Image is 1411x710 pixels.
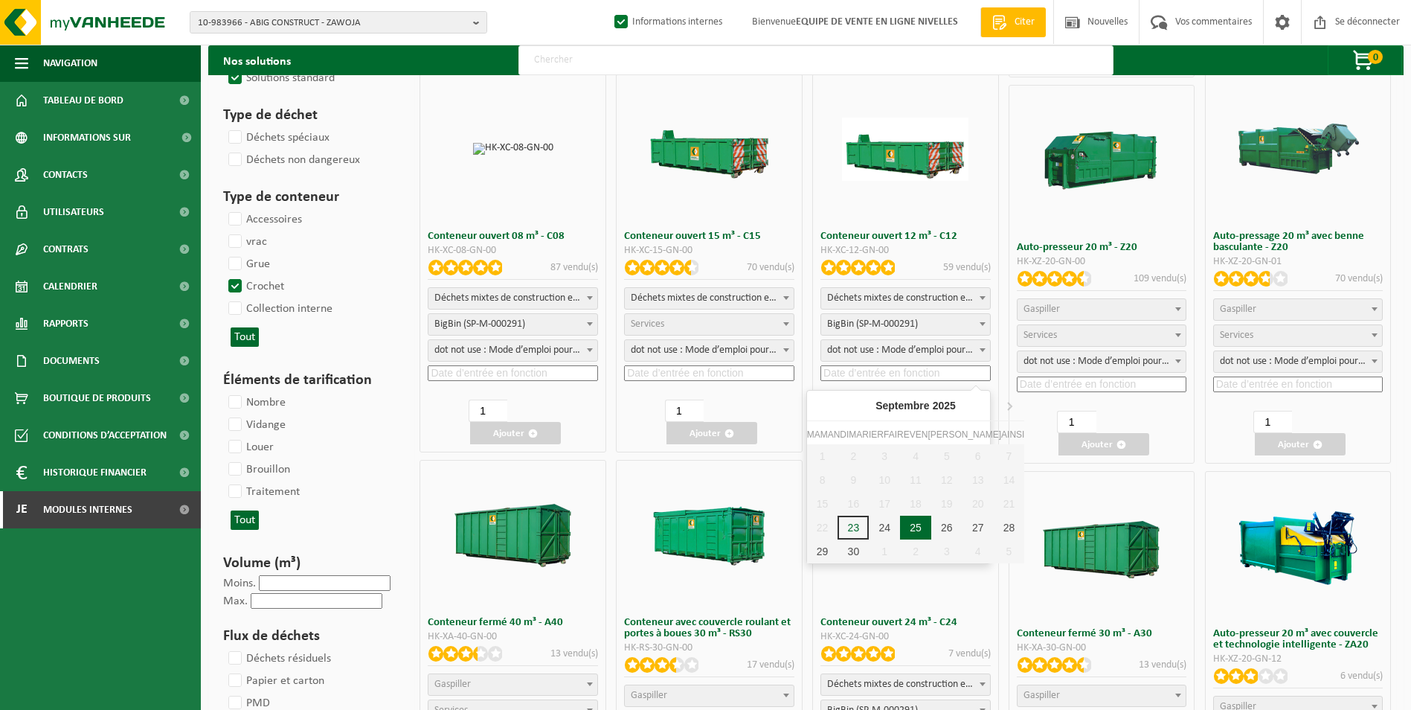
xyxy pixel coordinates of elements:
[225,208,302,231] label: Accessoires
[849,427,884,442] div: Marier
[428,617,598,628] h3: Conteneur fermé 40 m³ - A40
[225,127,330,149] label: Déchets spéciaux
[473,143,553,155] img: HK-XC-08-GN-00
[1001,427,1024,442] div: ainsi
[869,516,900,540] div: 24
[900,540,931,563] div: 2
[980,7,1046,37] a: Citer
[225,391,286,414] label: Nombre
[223,578,256,589] label: Moins.
[1134,271,1186,287] p: 109 vendu(s)
[225,231,267,253] label: vrac
[225,67,335,89] label: Solutions standard
[631,690,667,701] span: Gaspiller
[225,275,284,298] label: Crochet
[43,194,104,231] span: Utilisateurs
[931,540,962,563] div: 3
[807,540,838,563] div: 29
[15,491,28,528] span: Je
[631,319,664,330] span: Services
[43,342,100,380] span: Documents
[43,231,89,268] span: Contrats
[821,314,990,335] span: BigBin (SP-M-000291)
[43,156,88,194] span: Contacts
[1220,304,1256,315] span: Gaspiller
[820,313,991,336] span: BigBin (SP-M-000291)
[434,679,471,690] span: Gaspiller
[43,305,89,342] span: Rapports
[1235,118,1361,181] img: HK-XZ-20-GN-01
[807,427,841,442] div: maman
[821,288,990,309] span: gemengd bouw- en sloopafval (inert en niet inert)
[820,246,991,256] div: HK-XC-12-GN-00
[428,314,597,335] span: BigBin (SP-M-000291)
[225,414,286,436] label: Vidange
[838,516,869,540] div: 23
[43,82,123,119] span: Tableau de bord
[428,288,597,309] span: gemengd bouw- en sloopafval (inert en niet inert)
[1213,654,1383,665] div: HK-XZ-20-GN-12
[469,400,507,422] input: 1
[43,268,97,305] span: Calendrier
[624,617,794,639] h3: Conteneur avec couvercle roulant et portes à boues 30 m³ - RS30
[1213,628,1383,650] h3: Auto-presseur 20 m³ avec couvercle et technologie intelligente - ZA20
[948,646,991,662] p: 7 vendu(s)
[900,516,931,540] div: 25
[625,288,794,309] span: gemengd bouw- en sloopafval (inert en niet inert)
[43,491,132,528] span: Modules internes
[225,298,332,320] label: Collection interne
[666,422,757,444] button: Ajouter
[840,427,849,442] div: Di
[1038,97,1165,223] img: HK-XZ-20-GN-00
[1340,668,1383,684] p: 6 vendu(s)
[428,632,598,642] div: HK-XA-40-GN-00
[428,287,598,310] span: gemengd bouw- en sloopafval (inert en niet inert)
[820,231,991,242] h3: Conteneur ouvert 12 m³ - C12
[646,118,773,181] img: HK-XC-15-GN-00
[1057,411,1096,433] input: 1
[223,595,248,607] label: Max.
[493,429,524,438] font: Ajouter
[624,231,794,242] h3: Conteneur ouvert 15 m³ - C15
[225,481,300,503] label: Traitement
[428,365,598,381] input: Date d’entrée en fonction
[884,427,910,442] div: Faire
[1017,351,1187,373] span: dot not use : Manual voor MyVanheede
[747,657,794,673] p: 17 vendu(s)
[1328,45,1402,75] button: 0
[752,16,958,28] font: Bienvenue
[428,231,598,242] h3: Conteneur ouvert 08 m³ - C08
[223,104,393,127] h3: Type de déchet
[518,45,1113,75] input: Chercher
[875,400,929,411] font: Septembre
[994,516,1025,540] div: 28
[820,632,991,642] div: HK-XC-24-GN-00
[646,504,773,567] img: HK-RS-30-GN-00
[962,516,994,540] div: 27
[1335,271,1383,287] p: 70 vendu(s)
[223,186,393,208] h3: Type de conteneur
[231,511,259,530] button: Tout
[428,246,598,256] div: HK-XC-08-GN-00
[1139,657,1186,673] p: 13 vendu(s)
[190,11,487,33] button: 10-983966 - ABIG CONSTRUCT - ZAWOJA
[611,11,722,33] label: Informations internes
[450,504,576,567] img: HK-XA-40-GN-00
[43,45,97,82] span: Navigation
[223,369,393,391] h3: Éléments de tarification
[747,260,794,275] p: 70 vendu(s)
[43,380,151,417] span: Boutique de produits
[931,516,962,540] div: 26
[1213,257,1383,267] div: HK-XZ-20-GN-01
[910,427,928,442] div: Ven
[225,647,331,670] label: Déchets résiduels
[1017,242,1187,253] h3: Auto-presseur 20 m³ - Z20
[1253,411,1292,433] input: 1
[943,260,991,275] p: 59 vendu(s)
[1017,628,1187,639] h3: Conteneur fermé 30 m³ - A30
[928,427,1001,442] div: [PERSON_NAME]
[225,253,270,275] label: Grue
[820,365,991,381] input: Date d’entrée en fonction
[1220,330,1253,341] span: Services
[223,625,393,647] h3: Flux de déchets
